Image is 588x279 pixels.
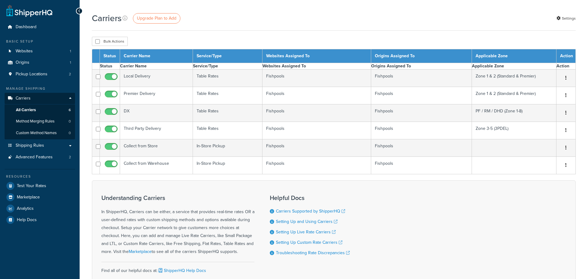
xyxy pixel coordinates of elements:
a: Method Merging Rules 0 [5,116,75,127]
a: Carriers [5,93,75,104]
span: 1 [70,49,71,54]
a: Upgrade Plan to Add [133,13,180,24]
td: Collect from Store [120,139,193,157]
a: Advanced Features 2 [5,152,75,163]
td: Fishpools [371,70,472,87]
a: Websites 1 [5,46,75,57]
span: Websites [16,49,33,54]
div: Find all of our helpful docs at: [101,262,254,275]
li: Websites [5,46,75,57]
a: Setting Up Custom Rate Carriers [276,239,342,246]
td: Premier Delivery [120,87,193,104]
a: Setting Up and Using Carriers [276,218,337,225]
a: All Carriers 6 [5,104,75,116]
th: Applicable Zone [472,63,556,70]
span: 0 [69,119,71,124]
th: Origins Assigned To [371,63,472,70]
td: Zone 3-5 (3PDEL) [472,122,556,139]
button: Bulk Actions [92,37,128,46]
span: Method Merging Rules [16,119,55,124]
th: Status [100,63,120,70]
td: Fishpools [262,122,371,139]
a: Dashboard [5,21,75,33]
a: Troubleshooting Rate Discrepancies [276,250,350,256]
a: Pickup Locations 2 [5,69,75,80]
div: Basic Setup [5,39,75,44]
a: Marketplace [5,192,75,203]
td: Zone 1 & 2 (Standard & Premier) [472,87,556,104]
a: Carriers Supported by ShipperHQ [276,208,345,214]
td: Zone 1 & 2 (Standard & Premier) [472,70,556,87]
span: 0 [69,130,71,136]
td: Table Rates [193,70,262,87]
th: Carrier Name [120,63,193,70]
td: In-Store Pickup [193,157,262,174]
td: Table Rates [193,122,262,139]
a: ShipperHQ Help Docs [157,267,206,274]
td: Collect from Warehouse [120,157,193,174]
a: Origins 1 [5,57,75,68]
td: Table Rates [193,104,262,122]
span: Upgrade Plan to Add [137,15,176,21]
a: Shipping Rules [5,140,75,151]
th: Service/Type [193,49,262,63]
span: Help Docs [17,217,37,223]
th: Websites Assigned To [262,63,371,70]
span: Marketplace [17,195,40,200]
span: Origins [16,60,29,65]
td: Fishpools [262,70,371,87]
li: Advanced Features [5,152,75,163]
td: Table Rates [193,87,262,104]
th: Status [100,49,120,63]
span: 2 [69,72,71,77]
span: Shipping Rules [16,143,44,148]
th: Carrier Name [120,49,193,63]
div: In ShipperHQ, Carriers can be either, a service that provides real-time rates OR a user-defined r... [101,194,254,256]
a: Marketplace [129,248,152,255]
td: Fishpools [371,122,472,139]
h1: Carriers [92,12,122,24]
h3: Helpful Docs [270,194,350,201]
td: Fishpools [262,104,371,122]
th: Origins Assigned To [371,49,472,63]
a: ShipperHQ Home [6,5,52,17]
a: Settings [556,14,576,23]
span: All Carriers [16,107,36,113]
td: Fishpools [262,157,371,174]
td: DX [120,104,193,122]
span: Analytics [17,206,34,211]
span: Pickup Locations [16,72,47,77]
h3: Understanding Carriers [101,194,254,201]
li: Pickup Locations [5,69,75,80]
td: Fishpools [262,87,371,104]
a: Analytics [5,203,75,214]
a: Test Your Rates [5,180,75,191]
th: Action [556,63,576,70]
td: Fishpools [371,87,472,104]
span: Dashboard [16,25,36,30]
td: In-Store Pickup [193,139,262,157]
li: Origins [5,57,75,68]
th: Applicable Zone [472,49,556,63]
th: Websites Assigned To [262,49,371,63]
li: Custom Method Names [5,127,75,139]
li: Carriers [5,93,75,139]
td: PF / RM / DHD (Zone 1-8) [472,104,556,122]
a: Help Docs [5,214,75,225]
span: 6 [69,107,71,113]
span: Test Your Rates [17,183,46,189]
th: Action [556,49,576,63]
div: Resources [5,174,75,179]
span: Custom Method Names [16,130,57,136]
a: Setting Up Live Rate Carriers [276,229,336,235]
td: Fishpools [262,139,371,157]
td: Local Delivery [120,70,193,87]
td: Third Party Delivery [120,122,193,139]
span: 2 [69,155,71,160]
li: All Carriers [5,104,75,116]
